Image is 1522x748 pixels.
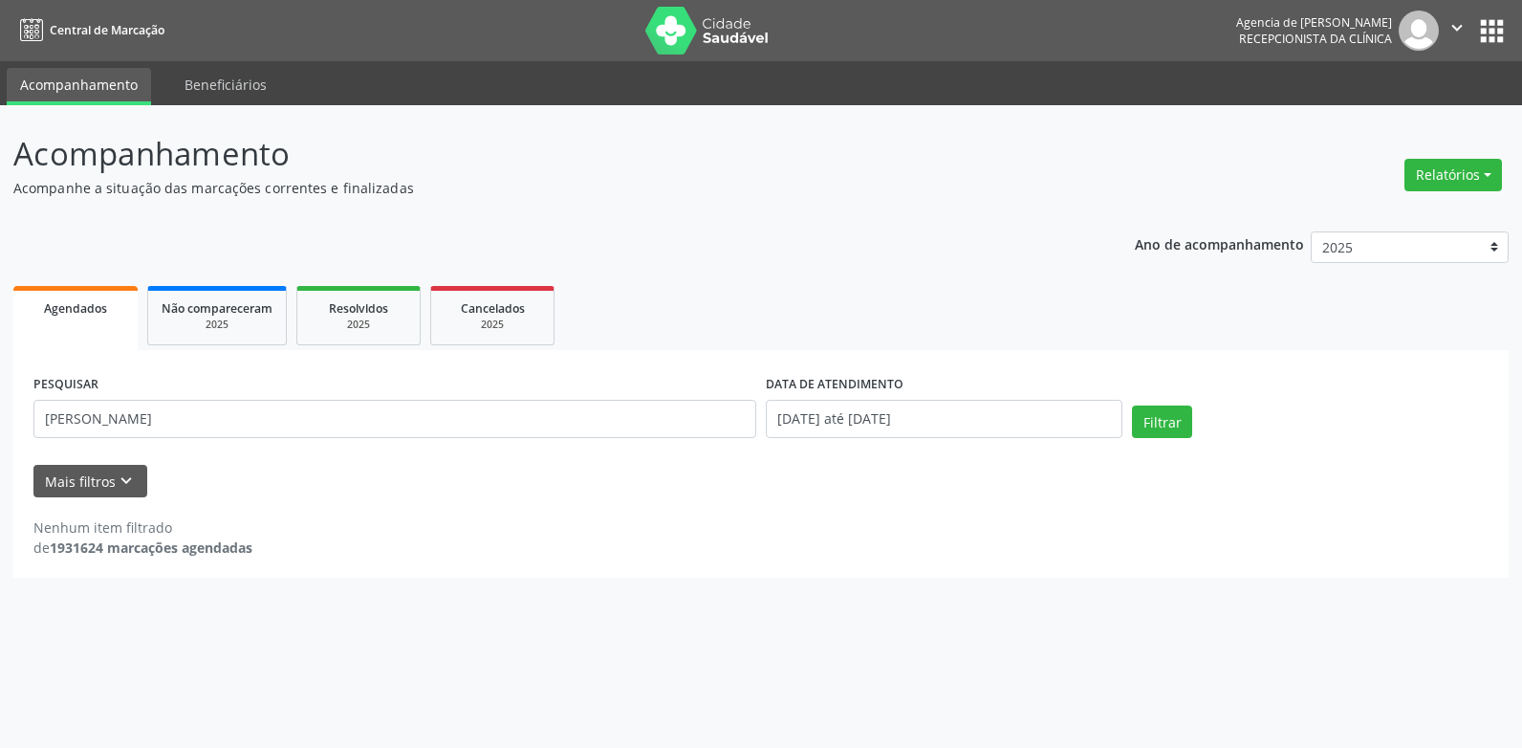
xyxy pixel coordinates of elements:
span: Cancelados [461,300,525,317]
div: 2025 [311,318,406,332]
div: de [33,538,252,558]
button: apps [1475,14,1509,48]
a: Acompanhamento [7,68,151,105]
span: Recepcionista da clínica [1239,31,1392,47]
strong: 1931624 marcações agendadas [50,539,252,557]
a: Central de Marcação [13,14,164,46]
button: Relatórios [1404,159,1502,191]
button: Filtrar [1132,406,1192,438]
p: Acompanhe a situação das marcações correntes e finalizadas [13,178,1060,198]
button:  [1439,11,1475,51]
div: 2025 [445,318,540,332]
input: Selecione um intervalo [766,400,1122,438]
label: DATA DE ATENDIMENTO [766,370,903,400]
i:  [1446,17,1468,38]
div: Nenhum item filtrado [33,517,252,538]
span: Não compareceram [162,300,272,317]
input: Nome, código do beneficiário ou CPF [33,400,756,438]
i: keyboard_arrow_down [116,471,137,492]
span: Agendados [44,300,107,317]
div: 2025 [162,318,272,332]
label: PESQUISAR [33,370,98,400]
a: Beneficiários [171,68,280,101]
span: Central de Marcação [50,22,164,38]
div: Agencia de [PERSON_NAME] [1236,14,1392,31]
img: img [1399,11,1439,51]
p: Acompanhamento [13,130,1060,178]
p: Ano de acompanhamento [1135,231,1304,255]
button: Mais filtroskeyboard_arrow_down [33,465,147,498]
span: Resolvidos [329,300,388,317]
